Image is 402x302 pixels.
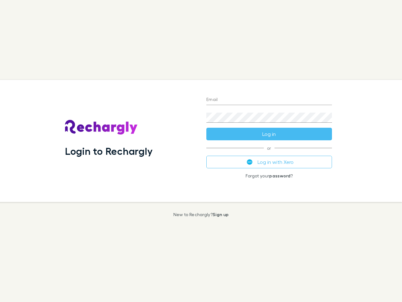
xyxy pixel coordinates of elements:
img: Xero's logo [247,159,253,165]
a: password [269,173,291,178]
p: Forgot your ? [206,173,332,178]
p: New to Rechargly? [173,212,229,217]
button: Log in [206,128,332,140]
button: Log in with Xero [206,156,332,168]
h1: Login to Rechargly [65,145,153,157]
a: Sign up [213,212,229,217]
img: Rechargly's Logo [65,120,138,135]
